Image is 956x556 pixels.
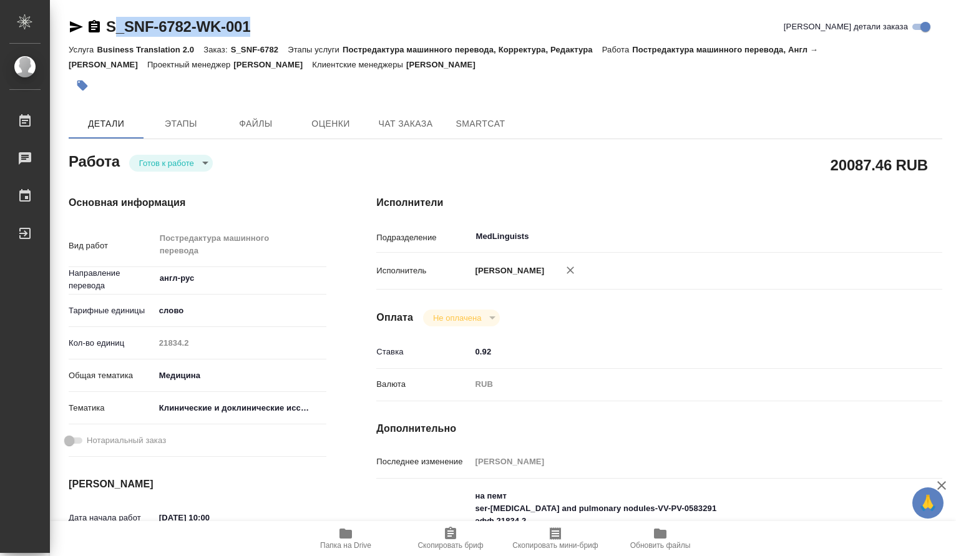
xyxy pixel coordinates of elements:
span: Чат заказа [376,116,436,132]
button: Папка на Drive [293,521,398,556]
button: Скопировать ссылку [87,19,102,34]
h2: 20087.46 RUB [831,154,928,175]
p: Заказ: [203,45,230,54]
p: [PERSON_NAME] [233,60,312,69]
h4: Основная информация [69,195,326,210]
button: Готов к работе [135,158,198,168]
button: Скопировать бриф [398,521,503,556]
span: Папка на Drive [320,541,371,550]
p: Кол-во единиц [69,337,155,349]
p: Вид работ [69,240,155,252]
p: Общая тематика [69,369,155,382]
p: [PERSON_NAME] [471,265,544,277]
span: Обновить файлы [630,541,691,550]
p: Валюта [376,378,471,391]
h2: Работа [69,149,120,172]
h4: Оплата [376,310,413,325]
button: Open [888,235,890,238]
div: слово [155,300,327,321]
h4: [PERSON_NAME] [69,477,326,492]
a: S_SNF-6782-WK-001 [106,18,250,35]
span: Скопировать бриф [417,541,483,550]
span: 🙏 [917,490,939,516]
input: Пустое поле [155,334,327,352]
p: Услуга [69,45,97,54]
button: Open [319,277,322,280]
div: Готов к работе [129,155,213,172]
span: Файлы [226,116,286,132]
span: Детали [76,116,136,132]
div: Готов к работе [423,310,500,326]
span: Оценки [301,116,361,132]
h4: Дополнительно [376,421,942,436]
button: Добавить тэг [69,72,96,99]
h4: Исполнители [376,195,942,210]
p: Тарифные единицы [69,305,155,317]
p: Клиентские менеджеры [312,60,406,69]
span: Этапы [151,116,211,132]
p: Проектный менеджер [147,60,233,69]
button: Не оплачена [429,313,485,323]
span: Скопировать мини-бриф [512,541,598,550]
span: SmartCat [451,116,510,132]
p: Исполнитель [376,265,471,277]
p: S_SNF-6782 [231,45,288,54]
p: Business Translation 2.0 [97,45,203,54]
div: RUB [471,374,895,395]
p: Этапы услуги [288,45,343,54]
p: Последнее изменение [376,456,471,468]
input: ✎ Введи что-нибудь [471,343,895,361]
button: Скопировать мини-бриф [503,521,608,556]
input: Пустое поле [471,452,895,471]
button: Скопировать ссылку для ЯМессенджера [69,19,84,34]
p: Ставка [376,346,471,358]
span: [PERSON_NAME] детали заказа [784,21,908,33]
div: Медицина [155,365,327,386]
button: Обновить файлы [608,521,713,556]
input: ✎ Введи что-нибудь [155,509,264,527]
span: Нотариальный заказ [87,434,166,447]
button: 🙏 [912,487,944,519]
p: Тематика [69,402,155,414]
p: Направление перевода [69,267,155,292]
p: Постредактура машинного перевода, Корректура, Редактура [343,45,602,54]
p: Подразделение [376,232,471,244]
p: [PERSON_NAME] [406,60,485,69]
p: Работа [602,45,633,54]
p: Дата начала работ [69,512,155,524]
button: Удалить исполнителя [557,256,584,284]
div: Клинические и доклинические исследования [155,397,327,419]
